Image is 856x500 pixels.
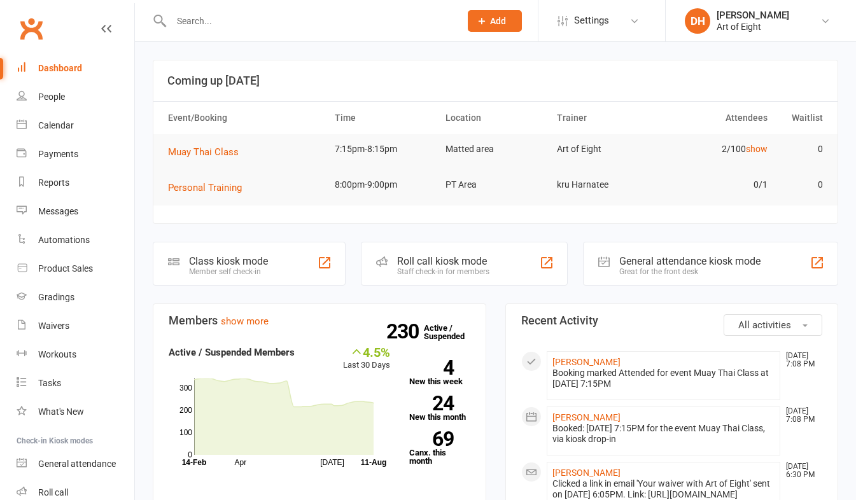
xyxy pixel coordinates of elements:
[17,398,134,426] a: What's New
[329,170,440,200] td: 8:00pm-9:00pm
[38,459,116,469] div: General attendance
[17,169,134,197] a: Reports
[17,254,134,283] a: Product Sales
[574,6,609,35] span: Settings
[551,170,663,200] td: kru Harnatee
[38,263,93,274] div: Product Sales
[552,412,621,422] a: [PERSON_NAME]
[552,478,775,500] div: Clicked a link in email 'Your waiver with Art of Eight' sent on [DATE] 6:05PM. Link: [URL][DOMAIN...
[521,314,823,327] h3: Recent Activity
[38,406,84,417] div: What's New
[662,170,773,200] td: 0/1
[440,102,551,134] th: Location
[552,368,775,389] div: Booking marked Attended for event Muay Thai Class at [DATE] 7:15PM
[168,146,239,158] span: Muay Thai Class
[619,267,761,276] div: Great for the front desk
[38,321,69,331] div: Waivers
[329,134,440,164] td: 7:15pm-8:15pm
[409,429,454,448] strong: 69
[38,349,76,359] div: Workouts
[168,180,251,195] button: Personal Training
[167,74,824,87] h3: Coming up [DATE]
[409,394,454,413] strong: 24
[17,54,134,83] a: Dashboard
[189,267,268,276] div: Member self check-in
[397,255,489,267] div: Roll call kiosk mode
[168,144,248,160] button: Muay Thai Class
[38,177,69,188] div: Reports
[409,396,470,421] a: 24New this month
[386,322,424,341] strong: 230
[162,102,329,134] th: Event/Booking
[662,134,773,164] td: 2/100
[780,352,822,368] time: [DATE] 7:08 PM
[168,182,242,193] span: Personal Training
[773,134,829,164] td: 0
[717,10,789,21] div: [PERSON_NAME]
[552,357,621,367] a: [PERSON_NAME]
[685,8,710,34] div: DH
[17,197,134,226] a: Messages
[167,12,451,30] input: Search...
[780,462,822,479] time: [DATE] 6:30 PM
[38,206,78,216] div: Messages
[551,134,663,164] td: Art of Eight
[189,255,268,267] div: Class kiosk mode
[746,144,768,154] a: show
[38,120,74,130] div: Calendar
[169,314,470,327] h3: Members
[169,347,295,358] strong: Active / Suspended Members
[409,431,470,465] a: 69Canx. this month
[551,102,663,134] th: Trainer
[440,134,551,164] td: Matted area
[17,111,134,140] a: Calendar
[221,316,269,327] a: show more
[38,378,61,388] div: Tasks
[440,170,551,200] td: PT Area
[468,10,522,32] button: Add
[17,369,134,398] a: Tasks
[17,340,134,369] a: Workouts
[38,235,90,245] div: Automations
[17,83,134,111] a: People
[38,149,78,159] div: Payments
[773,170,829,200] td: 0
[38,92,65,102] div: People
[662,102,773,134] th: Attendees
[17,450,134,478] a: General attendance kiosk mode
[397,267,489,276] div: Staff check-in for members
[780,407,822,424] time: [DATE] 7:08 PM
[329,102,440,134] th: Time
[424,314,480,350] a: 230Active / Suspended
[343,345,390,359] div: 4.5%
[773,102,829,134] th: Waitlist
[343,345,390,372] div: Last 30 Days
[490,16,506,26] span: Add
[619,255,761,267] div: General attendance kiosk mode
[17,140,134,169] a: Payments
[724,314,822,336] button: All activities
[717,21,789,32] div: Art of Eight
[15,13,47,45] a: Clubworx
[409,360,470,385] a: 4New this week
[38,63,82,73] div: Dashboard
[17,312,134,340] a: Waivers
[409,358,454,377] strong: 4
[17,283,134,312] a: Gradings
[38,487,68,497] div: Roll call
[738,319,791,331] span: All activities
[17,226,134,254] a: Automations
[38,292,74,302] div: Gradings
[552,423,775,445] div: Booked: [DATE] 7:15PM for the event Muay Thai Class, via kiosk drop-in
[552,468,621,478] a: [PERSON_NAME]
